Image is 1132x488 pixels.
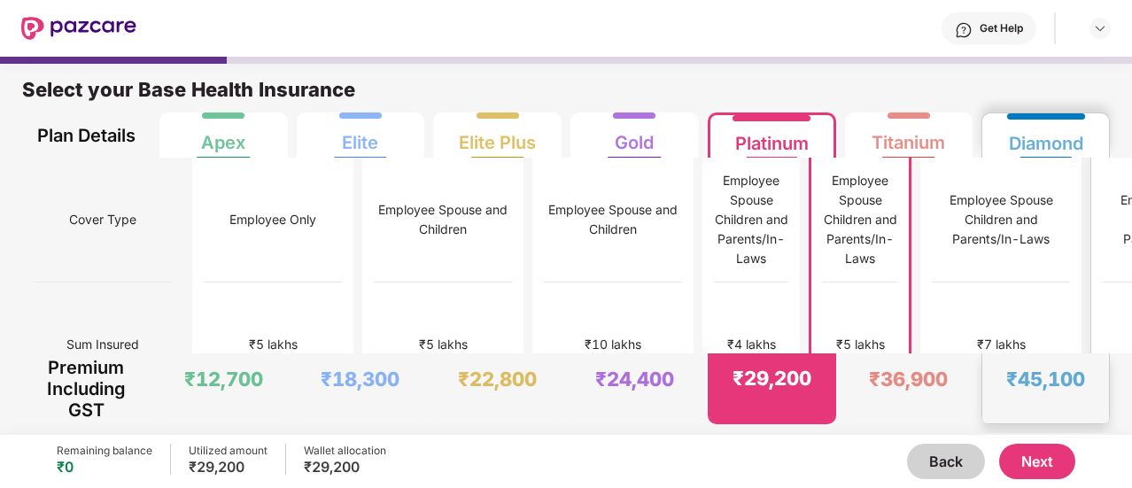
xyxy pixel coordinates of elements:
[21,17,136,40] img: New Pazcare Logo
[66,328,139,361] span: Sum Insured
[727,335,776,354] div: ₹4 lakhs
[932,190,1070,249] div: Employee Spouse Children and Parents/In-Laws
[419,335,468,354] div: ₹5 lakhs
[249,335,298,354] div: ₹5 lakhs
[714,171,788,268] div: Employee Spouse Children and Parents/In-Laws
[1009,119,1083,154] div: Diamond
[184,367,263,391] div: ₹12,700
[459,118,536,153] div: Elite Plus
[836,335,885,354] div: ₹5 lakhs
[229,210,316,229] div: Employee Only
[1093,21,1107,35] img: svg+xml;base64,PHN2ZyBpZD0iRHJvcGRvd24tMzJ4MzIiIHhtbG5zPSJodHRwOi8vd3d3LnczLm9yZy8yMDAwL3N2ZyIgd2...
[321,367,399,391] div: ₹18,300
[34,353,139,424] div: Premium Including GST
[1006,367,1085,391] div: ₹45,100
[57,458,152,476] div: ₹0
[907,444,985,479] button: Back
[69,203,136,236] span: Cover Type
[304,444,386,458] div: Wallet allocation
[304,458,386,476] div: ₹29,200
[342,118,378,153] div: Elite
[823,171,897,268] div: Employee Spouse Children and Parents/In-Laws
[980,21,1023,35] div: Get Help
[189,458,267,476] div: ₹29,200
[458,367,537,391] div: ₹22,800
[585,335,641,354] div: ₹10 lakhs
[977,335,1026,354] div: ₹7 lakhs
[869,367,948,391] div: ₹36,900
[999,444,1075,479] button: Next
[735,119,809,154] div: Platinum
[733,366,811,391] div: ₹29,200
[955,21,973,39] img: svg+xml;base64,PHN2ZyBpZD0iSGVscC0zMngzMiIgeG1sbnM9Imh0dHA6Ly93d3cudzMub3JnLzIwMDAvc3ZnIiB3aWR0aD...
[22,77,1110,112] div: Select your Base Health Insurance
[595,367,674,391] div: ₹24,400
[872,118,945,153] div: Titanium
[374,200,512,239] div: Employee Spouse and Children
[201,118,245,153] div: Apex
[615,118,654,153] div: Gold
[189,444,267,458] div: Utilized amount
[34,112,139,158] div: Plan Details
[544,200,682,239] div: Employee Spouse and Children
[57,444,152,458] div: Remaining balance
